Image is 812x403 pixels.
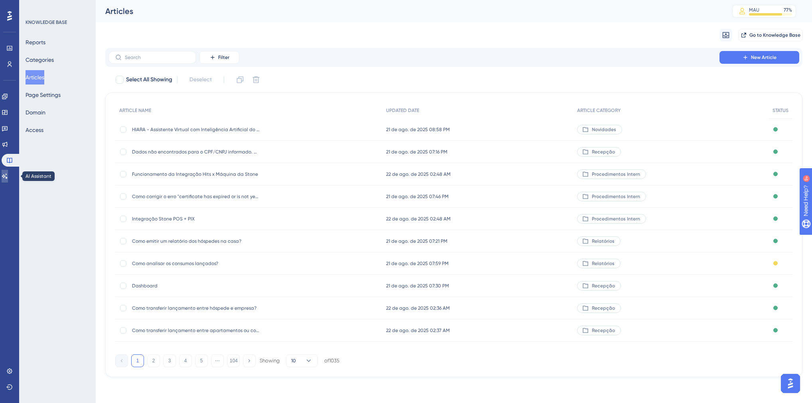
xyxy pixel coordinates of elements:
span: 21 de ago. de 2025 07:59 PM [386,260,449,267]
span: Recepção [592,327,615,334]
span: Filter [218,54,229,61]
button: Categories [26,53,54,67]
span: Recepção [592,305,615,311]
button: 10 [286,354,318,367]
span: Procedimentos Intern [592,216,640,222]
span: Novidades [592,126,616,133]
span: Go to Knowledge Base [749,32,800,38]
button: 4 [179,354,192,367]
span: Select All Showing [126,75,172,85]
span: New Article [751,54,777,61]
span: 22 de ago. de 2025 02:36 AM [386,305,450,311]
button: 2 [147,354,160,367]
span: Como transferir lançamento entre hóspede e empresa? [132,305,260,311]
div: KNOWLEDGE BASE [26,19,67,26]
span: 21 de ago. de 2025 08:58 PM [386,126,450,133]
span: UPDATED DATE [386,107,419,114]
button: Deselect [182,73,219,87]
span: Need Help? [19,2,50,12]
iframe: UserGuiding AI Assistant Launcher [778,372,802,395]
span: HIARA - Assistente Virtual com Inteligência Artificial do HITS [132,126,260,133]
span: Como analisar os consumos lançados? [132,260,260,267]
span: STATUS [773,107,788,114]
span: ARTICLE NAME [119,107,151,114]
span: 21 de ago. de 2025 07:46 PM [386,193,449,200]
button: Articles [26,70,44,85]
button: ⋯ [211,354,224,367]
div: MAU [749,7,759,13]
span: Relatórios [592,238,615,244]
span: 21 de ago. de 2025 07:16 PM [386,149,447,155]
span: Funcionamento da Integração Hits x Máquina da Stone [132,171,260,177]
button: New Article [719,51,799,64]
div: Articles [105,6,712,17]
span: 22 de ago. de 2025 02:48 AM [386,216,451,222]
span: ARTICLE CATEGORY [577,107,621,114]
span: Relatórios [592,260,615,267]
button: Access [26,123,43,137]
span: Como transferir lançamento entre apartamentos ou contas avulsas? [132,327,260,334]
span: Procedimentos Intern [592,171,640,177]
span: Recepção [592,149,615,155]
span: Recepção [592,283,615,289]
div: of 1035 [324,357,339,364]
button: 3 [163,354,176,367]
span: 21 de ago. de 2025 07:30 PM [386,283,449,289]
span: Como corrigir o erro "certificate has expired or is not yet valid" que aparece ao lançar consumo ... [132,193,260,200]
span: 21 de ago. de 2025 07:21 PM [386,238,447,244]
button: 5 [195,354,208,367]
button: Filter [199,51,239,64]
span: Procedimentos Intern [592,193,640,200]
button: Go to Knowledge Base [739,29,802,41]
button: Page Settings [26,88,61,102]
input: Search [125,55,189,60]
button: Domain [26,105,45,120]
span: 10 [291,358,296,364]
button: 1 [131,354,144,367]
button: Reports [26,35,45,49]
span: Dados não encontrados para o CPF/CNPJ informado. Deseja prosseguir com a criação manual? [132,149,260,155]
div: 77 % [784,7,792,13]
div: 9+ [54,4,59,10]
span: 22 de ago. de 2025 02:48 AM [386,171,451,177]
span: 22 de ago. de 2025 02:37 AM [386,327,450,334]
span: Dashboard [132,283,260,289]
button: 104 [227,354,240,367]
div: Showing [260,357,280,364]
span: Deselect [189,75,212,85]
span: Como emitir um relatório dos hóspedes na casa? [132,238,260,244]
span: Integração Stone POS + PIX [132,216,260,222]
